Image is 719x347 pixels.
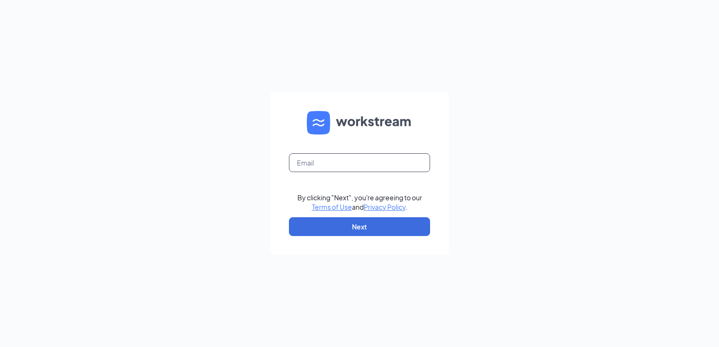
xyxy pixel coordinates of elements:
img: WS logo and Workstream text [307,111,412,134]
button: Next [289,217,430,236]
a: Privacy Policy [364,203,406,211]
div: By clicking "Next", you're agreeing to our and . [297,193,422,212]
input: Email [289,153,430,172]
a: Terms of Use [312,203,352,211]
